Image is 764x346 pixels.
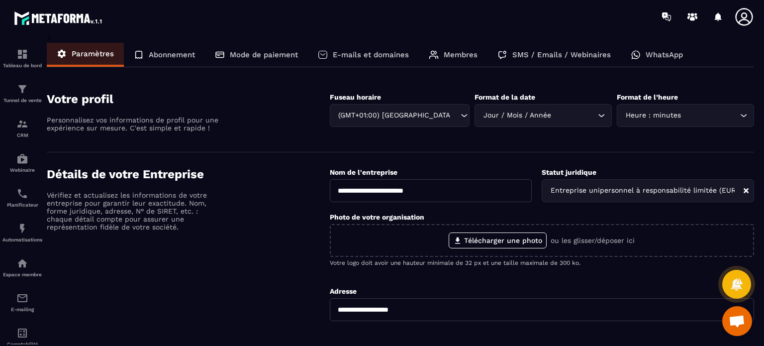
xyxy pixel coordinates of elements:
a: schedulerschedulerPlanificateur [2,180,42,215]
img: automations [16,223,28,234]
input: Search for option [735,185,743,196]
h4: Votre profil [47,92,330,106]
a: Ouvrir le chat [722,306,752,336]
label: Format de la date [475,93,535,101]
img: formation [16,118,28,130]
div: Search for option [617,104,754,127]
p: Automatisations [2,237,42,242]
p: E-mailing [2,307,42,312]
span: Heure : minutes [623,110,683,121]
img: logo [14,9,103,27]
img: automations [16,153,28,165]
img: email [16,292,28,304]
p: Tunnel de vente [2,98,42,103]
a: formationformationTunnel de vente [2,76,42,111]
h4: Détails de votre Entreprise [47,167,330,181]
img: formation [16,48,28,60]
p: Personnalisez vos informations de profil pour une expérience sur mesure. C'est simple et rapide ! [47,116,221,132]
p: Votre logo doit avoir une hauteur minimale de 32 px et une taille maximale de 300 ko. [330,259,754,266]
img: automations [16,257,28,269]
a: emailemailE-mailing [2,285,42,320]
p: WhatsApp [646,50,683,59]
label: Nom de l'entreprise [330,168,397,176]
label: Télécharger une photo [449,232,547,248]
p: Mode de paiement [230,50,298,59]
input: Search for option [553,110,595,121]
div: Search for option [475,104,612,127]
p: Paramètres [72,49,114,58]
img: accountant [16,327,28,339]
p: SMS / Emails / Webinaires [512,50,611,59]
div: Search for option [542,179,754,202]
p: ou les glisser/déposer ici [551,236,635,244]
label: Fuseau horaire [330,93,381,101]
button: Clear Selected [744,187,749,195]
span: Entreprise unipersonnel à responsabilité limitée (EURL) [548,185,735,196]
p: CRM [2,132,42,138]
input: Search for option [683,110,738,121]
div: Search for option [330,104,470,127]
a: formationformationTableau de bord [2,41,42,76]
p: Vérifiez et actualisez les informations de votre entreprise pour garantir leur exactitude. Nom, f... [47,191,221,231]
a: formationformationCRM [2,111,42,145]
p: Tableau de bord [2,63,42,68]
img: scheduler [16,188,28,200]
p: E-mails et domaines [333,50,409,59]
a: automationsautomationsWebinaire [2,145,42,180]
span: (GMT+01:00) [GEOGRAPHIC_DATA] [336,110,451,121]
label: Adresse [330,287,357,295]
p: Planificateur [2,202,42,208]
a: automationsautomationsAutomatisations [2,215,42,250]
label: Photo de votre organisation [330,213,424,221]
span: Jour / Mois / Année [481,110,553,121]
p: Membres [444,50,477,59]
p: Espace membre [2,272,42,277]
a: automationsautomationsEspace membre [2,250,42,285]
input: Search for option [451,110,458,121]
label: Statut juridique [542,168,596,176]
p: Abonnement [149,50,195,59]
label: Format de l’heure [617,93,678,101]
p: Webinaire [2,167,42,173]
img: formation [16,83,28,95]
